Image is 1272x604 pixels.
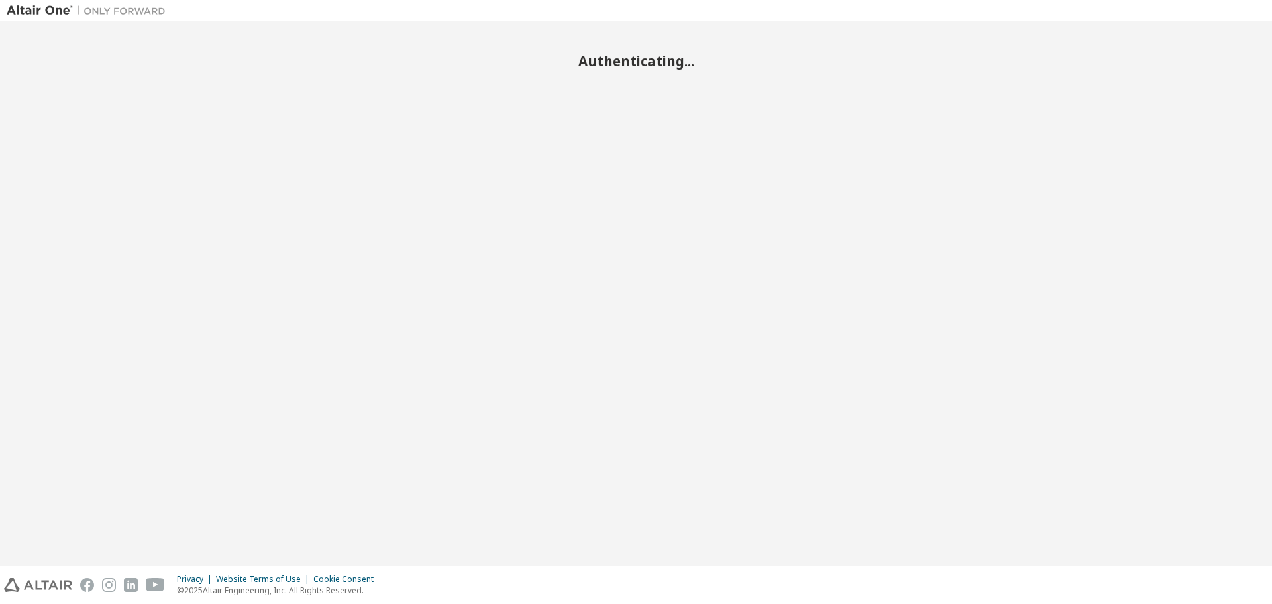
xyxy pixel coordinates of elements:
img: instagram.svg [102,578,116,592]
div: Privacy [177,574,216,585]
img: linkedin.svg [124,578,138,592]
div: Cookie Consent [313,574,382,585]
h2: Authenticating... [7,52,1265,70]
div: Website Terms of Use [216,574,313,585]
img: facebook.svg [80,578,94,592]
img: youtube.svg [146,578,165,592]
img: Altair One [7,4,172,17]
img: altair_logo.svg [4,578,72,592]
p: © 2025 Altair Engineering, Inc. All Rights Reserved. [177,585,382,596]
